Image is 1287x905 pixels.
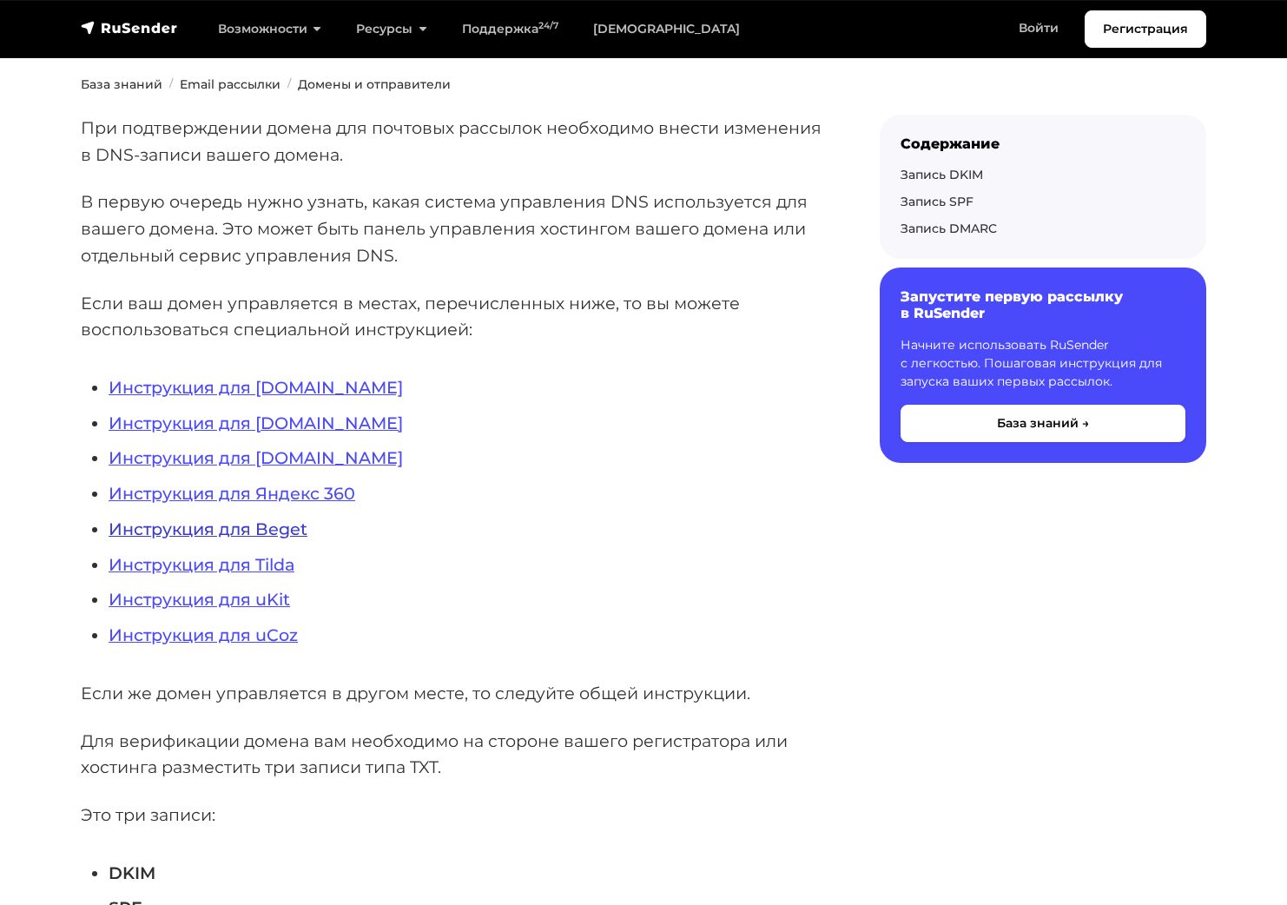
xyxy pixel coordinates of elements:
p: Для верификации домена вам необходимо на стороне вашего регистратора или хостинга разместить три ... [81,728,824,781]
nav: breadcrumb [70,76,1217,94]
sup: 24/7 [538,20,558,31]
h6: Запустите первую рассылку в RuSender [901,288,1185,321]
a: Инструкция для [DOMAIN_NAME] [109,377,403,398]
button: База знаний → [901,405,1185,442]
a: Домены и отправители [298,76,451,92]
a: Ресурсы [339,11,444,47]
a: Инструкция для Beget [109,519,307,539]
p: Начните использовать RuSender с легкостью. Пошаговая инструкция для запуска ваших первых рассылок. [901,336,1185,391]
strong: DKIM [109,862,155,883]
div: Содержание [901,135,1185,152]
a: Поддержка24/7 [445,11,576,47]
img: RuSender [81,19,178,36]
a: [DEMOGRAPHIC_DATA] [576,11,757,47]
a: Email рассылки [180,76,280,92]
p: При подтверждении домена для почтовых рассылок необходимо внести изменения в DNS-записи вашего до... [81,115,824,168]
a: Запустите первую рассылку в RuSender Начните использовать RuSender с легкостью. Пошаговая инструк... [880,268,1206,462]
a: Инструкция для [DOMAIN_NAME] [109,447,403,468]
a: Войти [1001,10,1076,46]
a: Инструкция для Яндекс 360 [109,483,355,504]
a: Регистрация [1085,10,1206,48]
p: В первую очередь нужно узнать, какая система управления DNS используется для вашего домена. Это м... [81,188,824,268]
a: Инструкция для uCoz [109,624,298,645]
p: Это три записи: [81,802,824,829]
p: Если ваш домен управляется в местах, перечисленных ниже, то вы можете воспользоваться специальной... [81,290,824,343]
a: Возможности [201,11,339,47]
a: Инструкция для [DOMAIN_NAME] [109,413,403,433]
a: Запись SPF [901,194,973,209]
a: Запись DMARC [901,221,997,236]
a: База знаний [81,76,162,92]
p: Если же домен управляется в другом месте, то следуйте общей инструкции. [81,680,824,707]
a: Запись DKIM [901,167,983,182]
a: Инструкция для uKit [109,589,290,610]
a: Инструкция для Tilda [109,554,294,575]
